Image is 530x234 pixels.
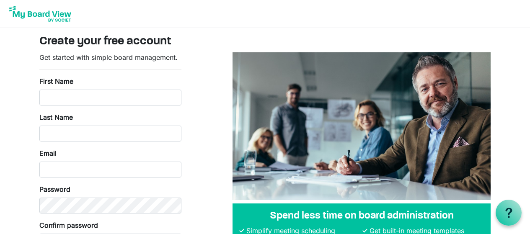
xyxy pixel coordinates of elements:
span: Get started with simple board management. [39,53,178,62]
img: A photograph of board members sitting at a table [233,52,491,200]
label: Email [39,148,57,158]
h4: Spend less time on board administration [239,210,484,222]
label: Password [39,184,70,194]
label: First Name [39,76,73,86]
img: My Board View Logo [7,3,74,24]
label: Confirm password [39,220,98,230]
label: Last Name [39,112,73,122]
h3: Create your free account [39,35,491,49]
